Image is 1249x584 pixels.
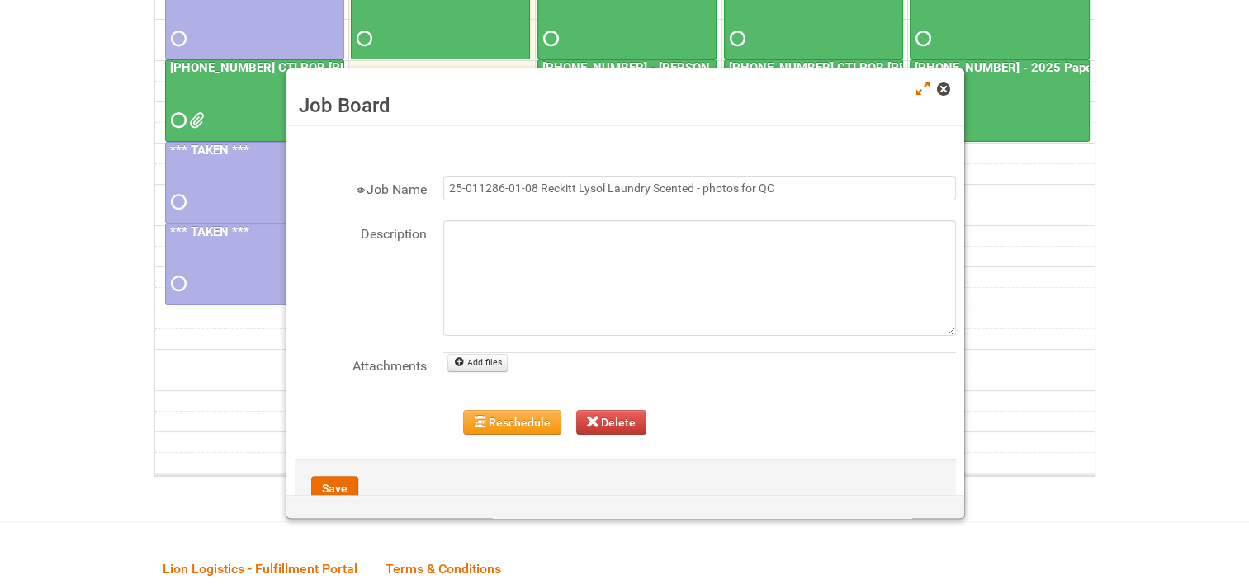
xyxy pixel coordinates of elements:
[447,354,508,372] a: Add files
[171,115,182,126] span: Requested
[165,59,344,141] a: [PHONE_NUMBER] CTI PQB [PERSON_NAME] Real US - blinding day
[171,278,182,290] span: Requested
[543,33,555,45] span: Requested
[295,220,427,244] label: Description
[463,410,561,435] button: Reschedule
[295,176,427,200] label: Job Name
[724,59,903,141] a: [PHONE_NUMBER] CTI PQB [PERSON_NAME] Real US - blinding day
[576,410,647,435] button: Delete
[726,60,1111,75] a: [PHONE_NUMBER] CTI PQB [PERSON_NAME] Real US - blinding day
[167,60,552,75] a: [PHONE_NUMBER] CTI PQB [PERSON_NAME] Real US - blinding day
[171,196,182,208] span: Requested
[171,33,182,45] span: Requested
[539,60,830,75] a: [PHONE_NUMBER] - [PERSON_NAME] UFC CUT US
[299,93,952,118] h3: Job Board
[915,33,927,45] span: Requested
[537,59,717,141] a: [PHONE_NUMBER] - [PERSON_NAME] UFC CUT US
[311,476,358,501] button: Save
[357,33,368,45] span: Requested
[910,59,1090,141] a: [PHONE_NUMBER] - 2025 Paper Towel Landscape - Packing Day
[163,561,357,577] span: Lion Logistics - Fulfillment Portal
[295,352,427,376] label: Attachments
[386,561,501,577] span: Terms & Conditions
[730,33,741,45] span: Requested
[189,115,201,126] span: Front Label KRAFT batch 2 (02.26.26) - code AZ05 use 2nd.docx Front Label KRAFT batch 2 (02.26.26...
